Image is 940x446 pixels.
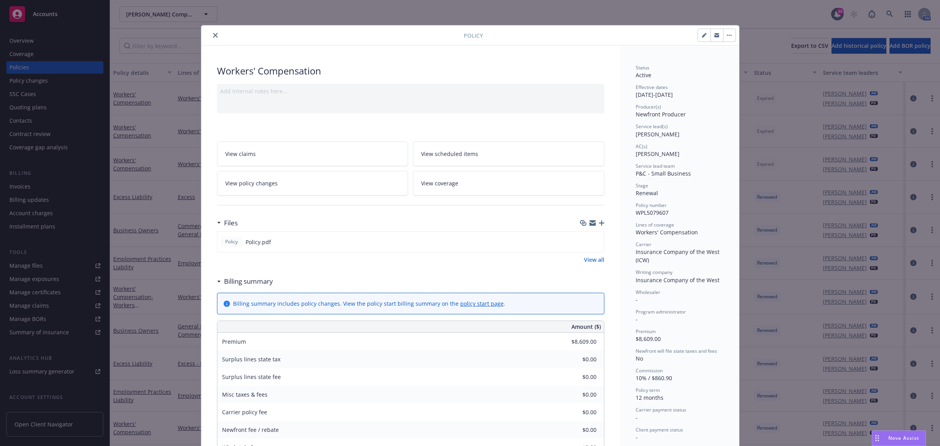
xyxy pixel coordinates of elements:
button: download file [581,238,587,246]
span: Surplus lines state fee [222,373,281,381]
span: View policy changes [225,179,278,187]
input: 0.00 [550,424,601,436]
div: Workers' Compensation [217,64,604,78]
span: Policy number [636,202,667,208]
div: Add internal notes here... [220,87,601,95]
button: preview file [594,238,601,246]
span: [PERSON_NAME] [636,150,680,158]
span: Premium [636,328,656,335]
div: Billing summary includes policy changes. View the policy start billing summary on the . [233,299,505,308]
span: Service lead team [636,163,675,169]
input: 0.00 [550,371,601,383]
div: Drag to move [872,431,882,446]
span: Nova Assist [888,435,919,441]
span: Carrier payment status [636,406,686,413]
span: Carrier [636,241,651,248]
input: 0.00 [550,389,601,401]
span: Producer(s) [636,103,661,110]
span: AC(s) [636,143,647,150]
a: View scheduled items [413,141,604,166]
a: View policy changes [217,171,409,196]
span: - [636,315,638,323]
span: Stage [636,182,648,189]
span: View scheduled items [421,150,478,158]
h3: Billing summary [224,276,273,286]
a: View claims [217,141,409,166]
span: Newfront Producer [636,111,686,118]
span: Misc taxes & fees [222,391,268,398]
span: Wholesaler [636,289,660,296]
span: Insurance Company of the West (ICW) [636,248,721,264]
span: Effective dates [636,84,668,91]
span: Newfront fee / rebate [222,426,279,433]
span: P&C - Small Business [636,170,691,177]
input: 0.00 [550,354,601,365]
span: - [636,433,638,441]
span: No [636,355,643,362]
span: Program administrator [636,308,686,315]
span: Service lead(s) [636,123,668,130]
span: Client payment status [636,426,683,433]
input: 0.00 [550,406,601,418]
a: View coverage [413,171,604,196]
span: Commission [636,367,663,374]
button: close [211,31,220,40]
span: [PERSON_NAME] [636,131,680,138]
div: Files [217,218,238,228]
a: policy start page [460,300,504,307]
h3: Files [224,218,238,228]
span: $8,609.00 [636,335,661,343]
span: 12 months [636,394,663,401]
span: Policy [464,31,483,40]
span: Writing company [636,269,672,276]
span: Policy term [636,387,660,393]
span: Policy [224,238,239,245]
span: - [636,414,638,421]
div: Billing summary [217,276,273,286]
span: - [636,296,638,303]
span: View claims [225,150,256,158]
span: Carrier policy fee [222,408,267,416]
span: Lines of coverage [636,221,674,228]
span: Active [636,71,651,79]
span: Insurance Company of the West [636,276,719,284]
span: Surplus lines state tax [222,355,280,363]
span: 10% / $860.90 [636,374,672,382]
button: Nova Assist [872,430,926,446]
input: 0.00 [550,336,601,348]
span: View coverage [421,179,458,187]
div: [DATE] - [DATE] [636,84,723,99]
span: Workers' Compensation [636,228,698,236]
span: Amount ($) [571,323,601,331]
a: View all [584,256,604,264]
span: Status [636,64,649,71]
span: Renewal [636,189,658,197]
span: Policy.pdf [246,238,271,246]
span: Premium [222,338,246,345]
span: Newfront will file state taxes and fees [636,348,717,354]
span: WPL5079607 [636,209,669,216]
